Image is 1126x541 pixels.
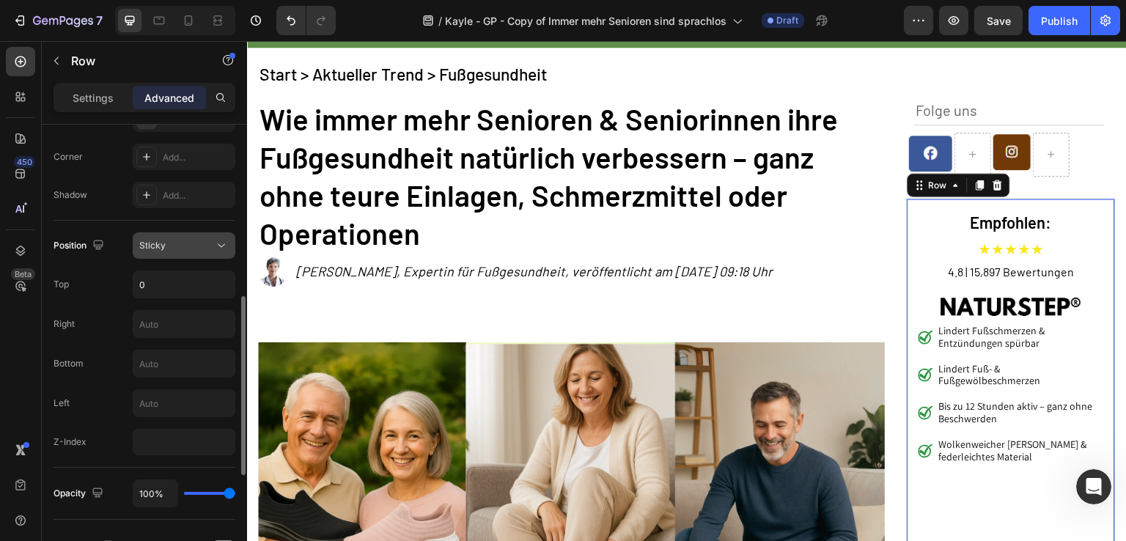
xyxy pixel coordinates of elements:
p: Wolkenweicher [PERSON_NAME] & federleichtes Material [692,398,855,423]
p: 7 [96,12,103,29]
p: Advanced [144,90,194,106]
div: Opacity [54,484,106,504]
p: Lindert Fuß- & Fußgewölbeschmerzen [692,323,855,347]
div: Undo/Redo [276,6,336,35]
div: Add... [163,189,232,202]
p: Settings [73,90,114,106]
button: Sticky [133,232,235,259]
div: Z-Index [54,435,87,449]
iframe: Intercom live chat [1076,469,1111,504]
img: gempages_501617521984537776-3b134b71-3751-400a-b6ec-4e4727842367.png [660,92,707,132]
div: Left [54,397,70,410]
div: Add... [163,151,232,164]
input: Auto [133,390,235,416]
input: Auto [133,271,235,298]
div: Top [54,278,69,291]
input: Auto [133,350,235,377]
input: Auto [133,311,235,337]
p: 4.8 | 15,897 Bewertungen [673,224,855,238]
span: Draft [776,14,798,27]
input: Auto [133,480,177,507]
div: Corner [54,150,83,163]
div: Beta [11,268,35,280]
button: Save [974,6,1023,35]
div: Bottom [54,357,84,370]
p: ★★★★★ [673,198,855,217]
p: Lindert Fußschmerzen & Entzündungen spürbar [692,284,855,309]
div: Publish [1041,13,1078,29]
div: Right [54,317,75,331]
div: 450 [14,156,35,168]
span: Sticky [139,240,166,251]
div: Position [54,236,107,256]
span: Save [987,15,1011,27]
p: Folge uns [669,59,856,78]
div: Shadow [54,188,87,202]
iframe: To enrich screen reader interactions, please activate Accessibility in Grammarly extension settings [247,41,1126,541]
p: Row [71,52,196,70]
button: 7 [6,6,109,35]
span: Kayle - GP - Copy of Immer mehr Senioren sind sprachlos [445,13,726,29]
h2: Empfohlen: [671,169,857,194]
p: Bis zu 12 Stunden aktiv – ganz ohne Beschwerden [692,360,855,385]
div: Row [679,138,703,151]
span: / [438,13,442,29]
button: Publish [1029,6,1090,35]
img: gempages_501617521984537776-db7474ae-8759-4eaa-a2df-f501edbb35d8.jpg [691,250,838,282]
img: gempages_501617521984537776-a30dc9a4-9038-40f9-8e3f-1375a99d4d26.png [744,92,786,131]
